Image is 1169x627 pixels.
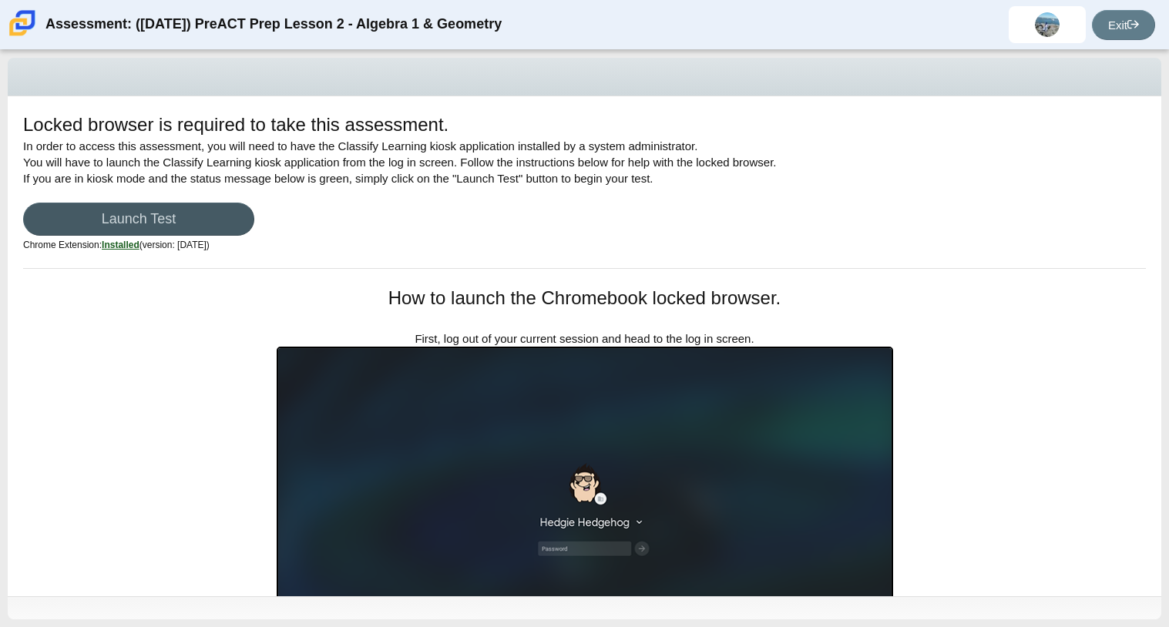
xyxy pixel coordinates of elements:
[45,6,502,43] div: Assessment: ([DATE]) PreACT Prep Lesson 2 - Algebra 1 & Geometry
[1092,10,1155,40] a: Exit
[23,112,448,138] h1: Locked browser is required to take this assessment.
[23,112,1146,268] div: In order to access this assessment, you will need to have the Classify Learning kiosk application...
[1035,12,1060,37] img: shaamshab.bintiima.MThWHz
[6,7,39,39] img: Carmen School of Science & Technology
[6,28,39,42] a: Carmen School of Science & Technology
[102,240,210,250] span: (version: [DATE])
[277,285,893,311] h1: How to launch the Chromebook locked browser.
[102,240,139,250] u: Installed
[23,240,210,250] small: Chrome Extension:
[23,203,254,236] a: Launch Test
